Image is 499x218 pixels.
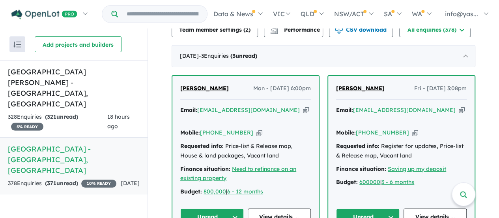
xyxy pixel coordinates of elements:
[45,180,78,187] strong: ( unread)
[81,180,116,188] span: 10 % READY
[336,178,467,187] div: |
[200,129,253,136] a: [PHONE_NUMBER]
[180,106,197,114] strong: Email:
[8,112,107,131] div: 328 Enquir ies
[172,45,475,67] div: [DATE]
[353,106,456,114] a: [EMAIL_ADDRESS][DOMAIN_NAME]
[180,84,229,93] a: [PERSON_NAME]
[245,26,249,33] span: 2
[271,26,320,33] span: Performance
[336,142,467,161] div: Register for updates, Price-list & Release map, Vacant land
[204,188,226,195] a: 800,000
[8,66,140,109] h5: [GEOGRAPHIC_DATA][PERSON_NAME] - [GEOGRAPHIC_DATA] , [GEOGRAPHIC_DATA]
[107,113,129,130] span: 18 hours ago
[120,6,206,23] input: Try estate name, suburb, builder or developer
[399,21,471,37] button: All enquiries (378)
[412,129,418,137] button: Copy
[180,142,311,161] div: Price-list & Release map, House & land packages, Vacant land
[336,129,356,136] strong: Mobile:
[329,21,393,37] button: CSV download
[335,26,343,34] img: download icon
[47,180,56,187] span: 371
[180,129,200,136] strong: Mobile:
[336,142,379,150] strong: Requested info:
[336,106,353,114] strong: Email:
[180,165,296,182] a: Need to refinance on an existing property
[180,188,202,195] strong: Budget:
[35,36,121,52] button: Add projects and builders
[336,84,385,93] a: [PERSON_NAME]
[8,144,140,176] h5: [GEOGRAPHIC_DATA] - [GEOGRAPHIC_DATA] , [GEOGRAPHIC_DATA]
[459,106,465,114] button: Copy
[264,21,323,37] button: Performance
[227,188,263,195] a: 6 - 12 months
[336,178,358,186] strong: Budget:
[270,28,278,34] img: bar-chart.svg
[180,85,229,92] span: [PERSON_NAME]
[359,178,380,186] a: 600000
[253,84,311,93] span: Mon - [DATE] 6:00pm
[8,179,116,188] div: 378 Enquir ies
[180,142,224,150] strong: Requested info:
[336,85,385,92] span: [PERSON_NAME]
[230,52,257,59] strong: ( unread)
[199,52,257,59] span: - 3 Enquir ies
[388,165,446,173] a: Saving up my deposit
[172,21,258,37] button: Team member settings (2)
[45,113,78,120] strong: ( unread)
[180,165,230,173] strong: Finance situation:
[121,180,140,187] span: [DATE]
[414,84,467,93] span: Fri - [DATE] 3:08pm
[197,106,300,114] a: [EMAIL_ADDRESS][DOMAIN_NAME]
[256,129,262,137] button: Copy
[11,123,43,131] span: 5 % READY
[356,129,409,136] a: [PHONE_NUMBER]
[13,42,21,47] img: sort.svg
[445,10,478,18] span: info@yas...
[336,165,386,173] strong: Finance situation:
[232,52,235,59] span: 3
[303,106,309,114] button: Copy
[11,9,77,19] img: Openlot PRO Logo White
[180,187,311,197] div: |
[47,113,56,120] span: 321
[381,178,414,186] a: 3 - 6 months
